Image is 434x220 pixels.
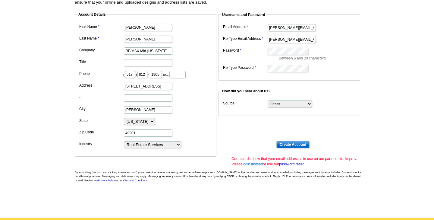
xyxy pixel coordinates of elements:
[79,129,123,135] label: Zip Code
[79,141,123,147] label: Industry
[279,162,305,166] a: password reset.
[78,12,106,17] legend: Account Details
[279,56,357,61] p: Between 6 and 20 characters
[79,118,123,123] label: State
[223,36,267,41] label: Re-Type Email Address
[223,65,267,70] label: Re-Type Password
[231,156,364,167] span: Our records show that your email address is in use on our partner site, Imprev. Please or use our
[78,69,213,79] dd: ( ) - Ext.
[79,83,123,88] label: Address
[79,47,123,53] label: Company
[222,12,266,18] legend: Username and Password
[243,162,263,166] a: login instead
[75,171,364,183] p: By submitting this form and clicking 'create account', you consent to receive marketing text and ...
[79,36,123,41] label: Last Name
[79,59,123,65] label: Title
[98,179,115,182] a: Privacy Policy
[223,100,267,106] label: Source
[313,80,434,220] iframe: LiveChat chat widget
[276,141,310,148] input: Create Account
[124,179,149,182] a: Terms & Conditions.
[79,24,123,29] label: First Name
[223,24,267,30] label: Email Address
[79,106,123,112] label: City
[222,88,271,94] legend: How did you hear about us?
[79,94,123,100] label: -
[79,71,123,76] label: Phone
[223,48,267,53] label: Password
